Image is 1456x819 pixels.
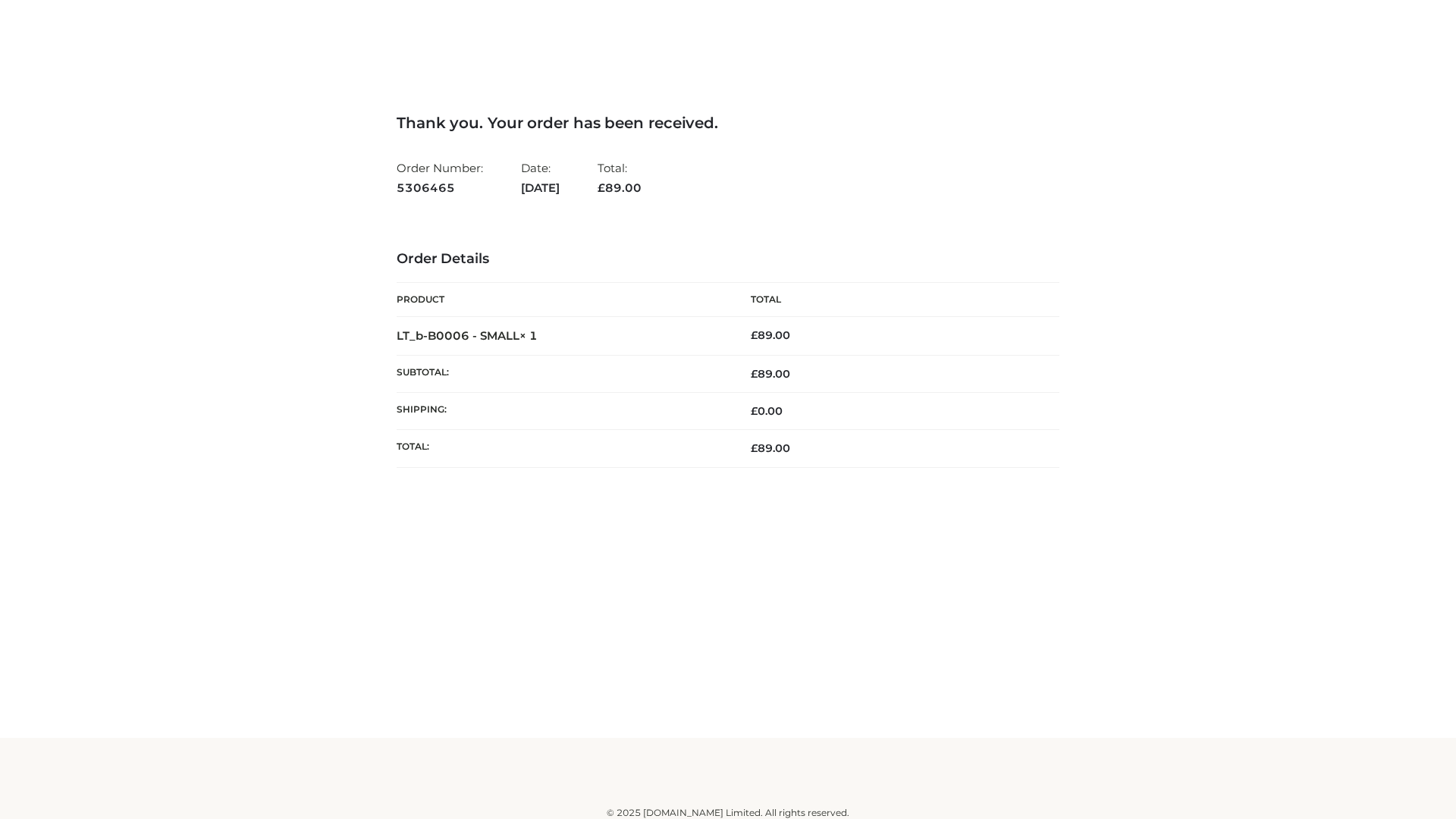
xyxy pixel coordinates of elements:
[397,283,728,317] th: Product
[751,404,783,418] bdi: 0.00
[519,328,538,343] strong: × 1
[728,283,1059,317] th: Total
[751,367,790,381] span: 89.00
[751,328,758,342] span: £
[397,251,1059,268] h3: Order Details
[397,430,728,467] th: Total:
[751,367,758,381] span: £
[598,180,642,195] span: 89.00
[751,441,758,455] span: £
[397,355,728,392] th: Subtotal:
[397,328,538,343] strong: LT_b-B0006 - SMALL
[598,180,605,195] span: £
[751,441,790,455] span: 89.00
[397,393,728,430] th: Shipping:
[397,178,483,198] strong: 5306465
[521,155,560,201] li: Date:
[751,328,790,342] bdi: 89.00
[397,114,1059,132] h3: Thank you. Your order has been received.
[397,155,483,201] li: Order Number:
[598,155,642,201] li: Total:
[751,404,758,418] span: £
[521,178,560,198] strong: [DATE]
